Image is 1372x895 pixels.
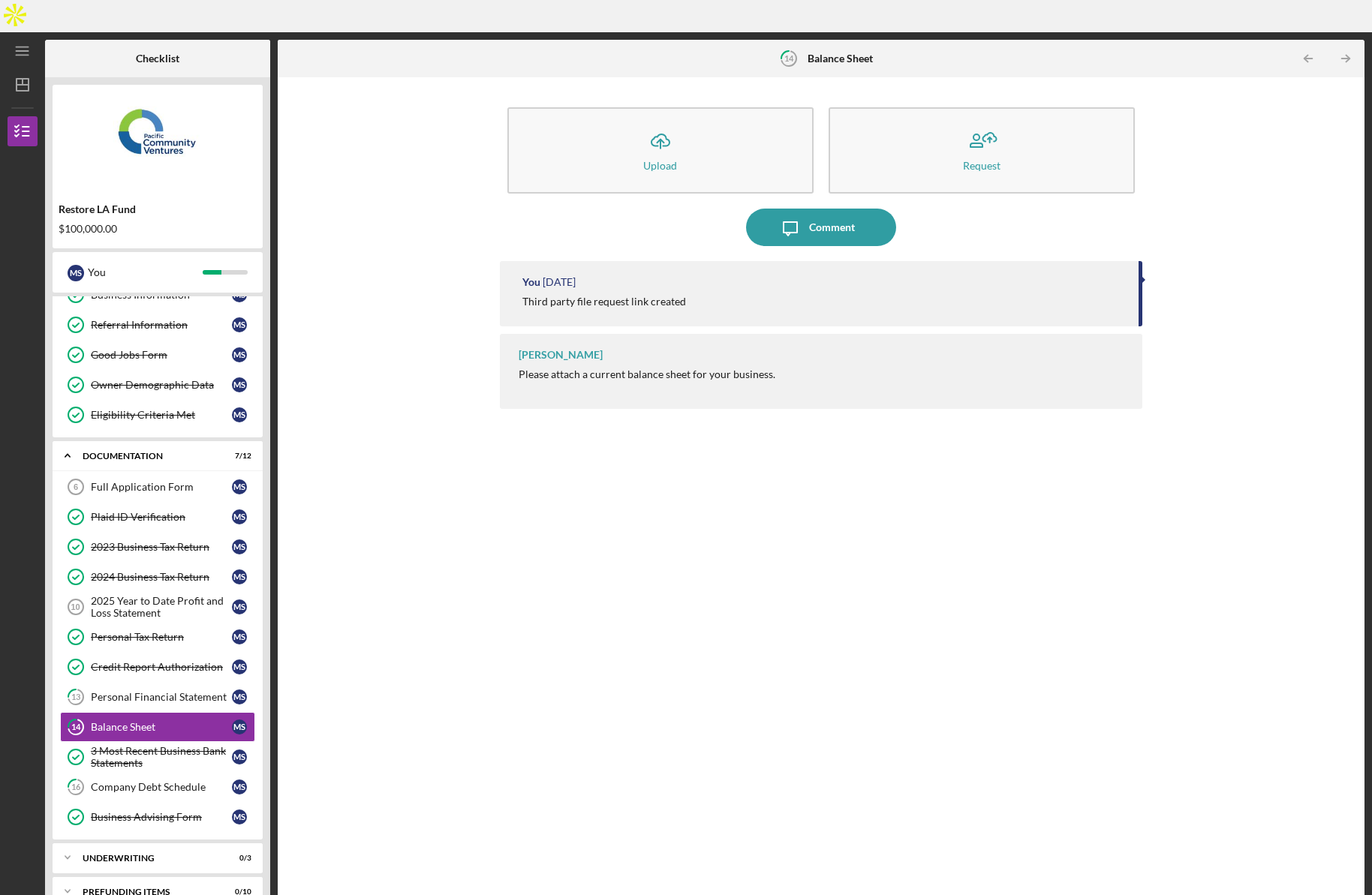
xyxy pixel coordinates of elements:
div: 2024 Business Tax Return [91,571,232,583]
b: Checklist [136,53,179,65]
div: Personal Financial Statement [91,691,232,703]
a: Credit Report AuthorizationMS [60,652,255,682]
div: You [88,260,203,285]
tspan: 14 [71,722,81,732]
div: M S [232,509,247,524]
a: 13Personal Financial StatementMS [60,682,255,712]
div: [PERSON_NAME] [519,349,603,361]
div: 7 / 12 [224,452,251,461]
tspan: 16 [71,782,81,792]
a: Personal Tax ReturnMS [60,622,255,652]
div: M S [232,539,247,554]
div: Please attach a current balance sheet for your business. [519,368,775,380]
a: 2024 Business Tax ReturnMS [60,562,255,592]
div: Good Jobs Form [91,349,232,361]
a: Good Jobs FormMS [60,340,255,370]
div: $100,000.00 [59,223,257,235]
div: Upload [643,160,677,171]
div: M S [232,719,247,734]
div: 2025 Year to Date Profit and Loss Statement [91,595,232,619]
tspan: 13 [71,692,80,702]
a: 102025 Year to Date Profit and Loss StatementMS [60,592,255,622]
div: Third party file request link created [522,296,686,308]
div: M S [68,265,84,281]
div: M S [232,629,247,644]
a: Business Advising FormMS [60,802,255,832]
a: Owner Demographic DataMS [60,370,255,400]
div: M S [232,347,247,362]
div: Personal Tax Return [91,631,232,643]
div: M S [232,779,247,794]
div: Owner Demographic Data [91,379,232,391]
div: You [522,276,540,288]
div: Balance Sheet [91,721,232,733]
div: M S [232,479,247,494]
div: Restore LA Fund [59,203,257,215]
div: Request [963,160,1000,171]
div: M S [232,749,247,764]
div: M S [232,407,247,422]
div: Referral Information [91,319,232,331]
tspan: 10 [71,602,80,611]
div: 3 Most Recent Business Bank Statements [91,745,232,769]
a: 6Full Application FormMS [60,472,255,502]
div: Credit Report Authorization [91,661,232,673]
tspan: 6 [74,482,78,491]
b: Balance Sheet [808,53,873,65]
div: Eligibility Criteria Met [91,409,232,421]
button: Request [829,107,1135,194]
div: M S [232,689,247,704]
a: 2023 Business Tax ReturnMS [60,532,255,562]
div: M S [232,569,247,584]
div: Company Debt Schedule [91,781,232,793]
a: Referral InformationMS [60,310,255,340]
div: Plaid ID Verification [91,511,232,523]
div: M S [232,659,247,674]
div: Underwriting [83,854,214,863]
a: 3 Most Recent Business Bank StatementsMS [60,742,255,772]
a: 14Balance SheetMS [60,712,255,742]
div: M S [232,317,247,332]
tspan: 14 [784,54,793,64]
button: Comment [746,209,896,246]
a: Plaid ID VerificationMS [60,502,255,532]
div: Comment [809,209,855,246]
div: M S [232,377,247,392]
div: Documentation [83,452,214,461]
div: Business Advising Form [91,811,232,823]
time: 2025-09-25 19:39 [543,276,576,288]
a: 16Company Debt ScheduleMS [60,772,255,802]
a: Eligibility Criteria MetMS [60,400,255,430]
div: Full Application Form [91,481,232,493]
img: Product logo [53,92,263,182]
div: M S [232,599,247,614]
div: 0 / 3 [224,854,251,863]
button: Upload [507,107,814,194]
div: M S [232,809,247,824]
div: 2023 Business Tax Return [91,541,232,553]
